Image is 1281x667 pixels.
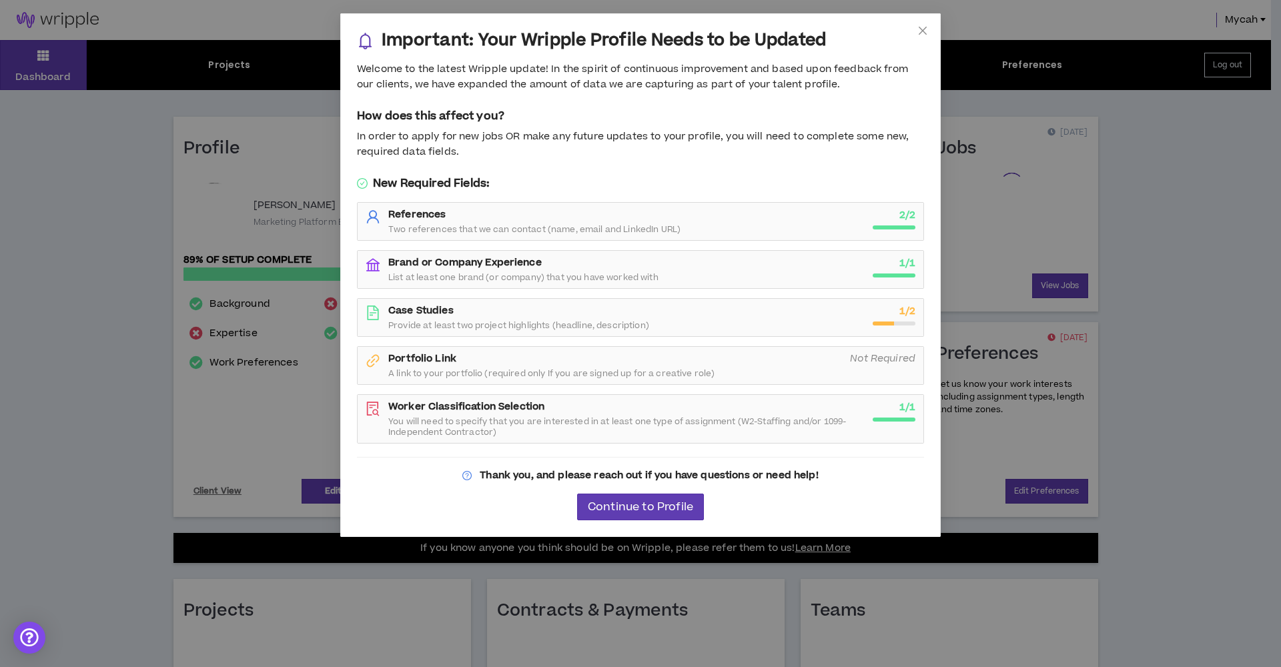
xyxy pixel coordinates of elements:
span: A link to your portfolio (required only If you are signed up for a creative role) [388,368,715,379]
span: question-circle [462,471,472,480]
button: Close [905,13,941,49]
strong: Brand or Company Experience [388,255,542,269]
span: List at least one brand (or company) that you have worked with [388,272,659,283]
span: Provide at least two project highlights (headline, description) [388,320,649,331]
h5: New Required Fields: [357,175,924,191]
i: Not Required [850,352,915,366]
span: check-circle [357,178,368,189]
strong: Portfolio Link [388,352,456,366]
strong: Thank you, and please reach out if you have questions or need help! [480,468,818,482]
div: In order to apply for new jobs OR make any future updates to your profile, you will need to compl... [357,129,924,159]
strong: Case Studies [388,303,454,317]
span: close [917,25,928,36]
strong: 1 / 1 [899,256,915,270]
div: Welcome to the latest Wripple update! In the spirit of continuous improvement and based upon feed... [357,62,924,92]
span: bell [357,33,374,49]
strong: Worker Classification Selection [388,400,544,414]
span: Continue to Profile [588,501,693,514]
strong: References [388,207,446,221]
strong: 2 / 2 [899,208,915,222]
span: file-text [366,305,380,320]
h3: Important: Your Wripple Profile Needs to be Updated [382,30,826,51]
span: You will need to specify that you are interested in at least one type of assignment (W2-Staffing ... [388,416,865,438]
strong: 1 / 2 [899,304,915,318]
div: Open Intercom Messenger [13,622,45,654]
span: bank [366,257,380,272]
span: file-search [366,402,380,416]
span: Two references that we can contact (name, email and LinkedIn URL) [388,224,681,235]
strong: 1 / 1 [899,400,915,414]
h5: How does this affect you? [357,108,924,124]
button: Continue to Profile [577,494,704,520]
span: user [366,209,380,224]
span: link [366,354,380,368]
